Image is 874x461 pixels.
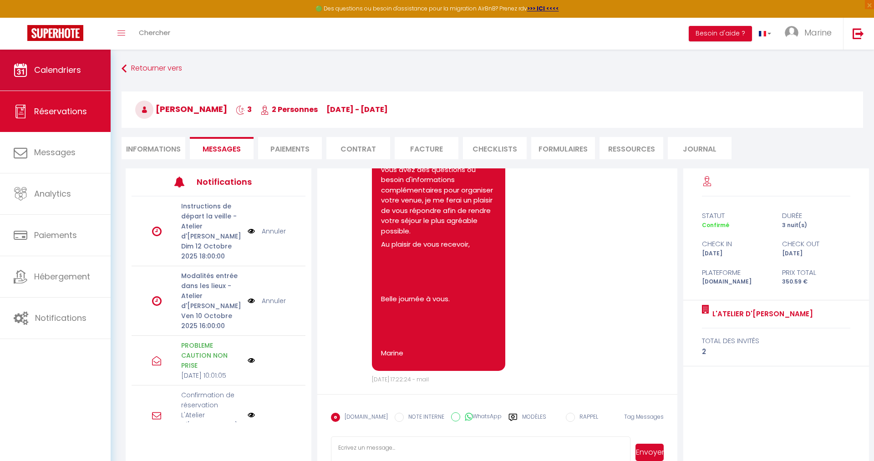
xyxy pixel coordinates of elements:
[34,271,90,282] span: Hébergement
[181,241,242,261] p: Dim 12 Octobre 2025 18:00:00
[34,229,77,241] span: Paiements
[248,357,255,364] img: NO IMAGE
[600,137,663,159] li: Ressources
[248,226,255,236] img: NO IMAGE
[139,28,170,37] span: Chercher
[262,296,286,306] a: Annuler
[34,188,71,199] span: Analytics
[381,239,496,250] p: Au plaisir de vous recevoir,
[785,26,798,40] img: ...
[181,201,242,241] p: Instructions de départ la veille - Atelier d'[PERSON_NAME]
[804,27,832,38] span: Marine
[34,106,87,117] span: Réservations
[262,226,286,236] a: Annuler
[381,154,496,236] p: N'hésitez pas à me contacter si vous avez des questions ou besoin d'informations complémentaires ...
[248,411,255,419] img: NO IMAGE
[527,5,559,12] a: >>> ICI <<<<
[381,294,496,304] p: Belle journée à vous.
[135,103,227,115] span: [PERSON_NAME]
[203,144,241,154] span: Messages
[326,137,390,159] li: Contrat
[776,278,856,286] div: 350.59 €
[381,348,496,359] p: Marine
[702,346,851,357] div: 2
[181,311,242,331] p: Ven 10 Octobre 2025 16:00:00
[27,25,83,41] img: Super Booking
[258,137,322,159] li: Paiements
[34,64,81,76] span: Calendriers
[463,137,527,159] li: CHECKLISTS
[340,413,388,423] label: [DOMAIN_NAME]
[696,278,776,286] div: [DOMAIN_NAME]
[181,390,242,430] p: Confirmation de réservation L'Atelier D'[PERSON_NAME]
[248,296,255,306] img: NO IMAGE
[624,413,664,420] span: Tag Messages
[778,18,843,50] a: ... Marine
[696,267,776,278] div: Plateforme
[702,335,851,346] div: total des invités
[776,249,856,258] div: [DATE]
[372,375,429,383] span: [DATE] 17:22:24 - mail
[34,147,76,158] span: Messages
[776,221,856,230] div: 3 nuit(s)
[260,104,318,115] span: 2 Personnes
[709,309,813,319] a: L'Atelier d'[PERSON_NAME]
[404,413,444,423] label: NOTE INTERNE
[122,61,863,77] a: Retourner vers
[132,18,177,50] a: Chercher
[181,340,242,370] p: PROBLEME CAUTION NON PRISE
[236,104,252,115] span: 3
[696,249,776,258] div: [DATE]
[776,210,856,221] div: durée
[696,210,776,221] div: statut
[122,137,185,159] li: Informations
[35,312,86,324] span: Notifications
[668,137,732,159] li: Journal
[696,238,776,249] div: check in
[522,413,546,429] label: Modèles
[702,221,729,229] span: Confirmé
[853,28,864,39] img: logout
[181,370,242,380] p: [DATE] 10:01:05
[395,137,458,159] li: Facture
[460,412,502,422] label: WhatsApp
[776,267,856,278] div: Prix total
[326,104,388,115] span: [DATE] - [DATE]
[181,271,242,311] p: Modalités entrée dans les lieux - Atelier d'[PERSON_NAME]
[776,238,856,249] div: check out
[635,444,664,461] button: Envoyer
[531,137,595,159] li: FORMULAIRES
[197,172,269,192] h3: Notifications
[575,413,598,423] label: RAPPEL
[689,26,752,41] button: Besoin d'aide ?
